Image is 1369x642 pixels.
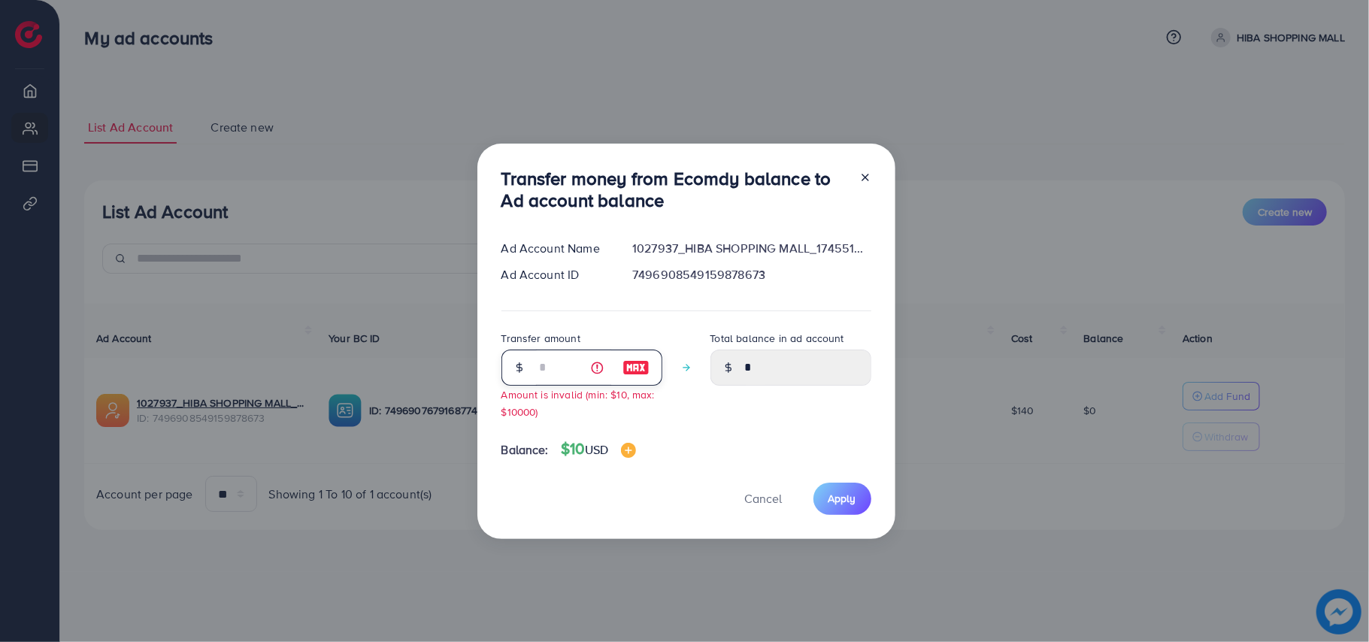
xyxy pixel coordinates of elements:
button: Cancel [726,483,801,515]
label: Transfer amount [501,331,580,346]
div: 7496908549159878673 [620,266,883,283]
span: Apply [828,491,856,506]
span: Cancel [745,490,783,507]
button: Apply [813,483,871,515]
small: Amount is invalid (min: $10, max: $10000) [501,387,655,419]
img: image [621,443,636,458]
div: Ad Account ID [489,266,621,283]
span: USD [585,441,608,458]
div: 1027937_HIBA SHOPPING MALL_1745510049840 [620,240,883,257]
h4: $10 [561,440,636,459]
label: Total balance in ad account [710,331,844,346]
span: Balance: [501,441,549,459]
div: Ad Account Name [489,240,621,257]
h3: Transfer money from Ecomdy balance to Ad account balance [501,168,847,211]
img: image [622,359,650,377]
